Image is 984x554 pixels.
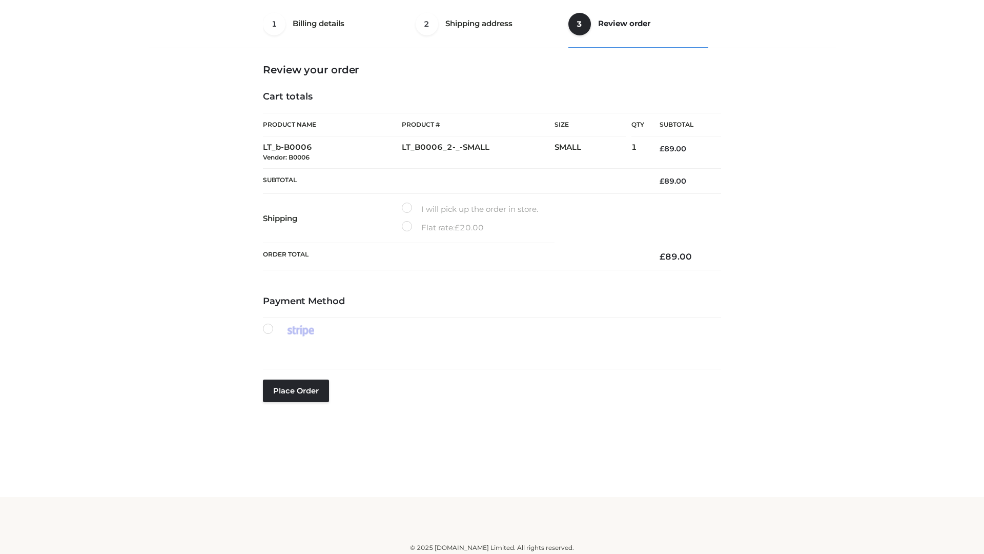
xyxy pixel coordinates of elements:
h4: Cart totals [263,91,721,103]
label: I will pick up the order in store. [402,203,538,216]
span: £ [660,176,664,186]
td: LT_b-B0006 [263,136,402,169]
button: Place order [263,380,329,402]
bdi: 89.00 [660,176,686,186]
td: 1 [631,136,644,169]
th: Size [555,113,626,136]
label: Flat rate: [402,221,484,234]
small: Vendor: B0006 [263,153,310,161]
bdi: 89.00 [660,144,686,153]
bdi: 89.00 [660,251,692,262]
th: Order Total [263,243,644,270]
span: £ [660,144,664,153]
th: Shipping [263,194,402,243]
th: Qty [631,113,644,136]
th: Product # [402,113,555,136]
th: Subtotal [263,168,644,193]
h3: Review your order [263,64,721,76]
h4: Payment Method [263,296,721,307]
td: SMALL [555,136,631,169]
bdi: 20.00 [455,223,484,232]
td: LT_B0006_2-_-SMALL [402,136,555,169]
span: £ [455,223,460,232]
div: © 2025 [DOMAIN_NAME] Limited. All rights reserved. [152,543,832,553]
th: Product Name [263,113,402,136]
th: Subtotal [644,113,721,136]
span: £ [660,251,665,262]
